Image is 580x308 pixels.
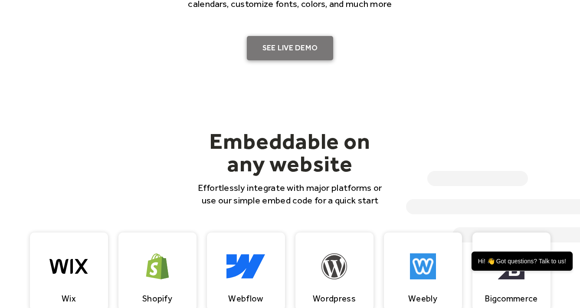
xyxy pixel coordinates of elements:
div: Shopify [142,293,172,304]
div: Webflow [228,293,263,304]
h2: Embeddable on any website [193,130,387,175]
a: SEE LIVE DEMO [247,36,334,60]
div: Weebly [408,293,437,304]
div: Bigcommerce [485,293,537,304]
div: Wix [62,293,76,304]
div: Wordpress [313,293,356,304]
p: Effortlessly integrate with major platforms or use our simple embed code for a quick start [193,181,387,207]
